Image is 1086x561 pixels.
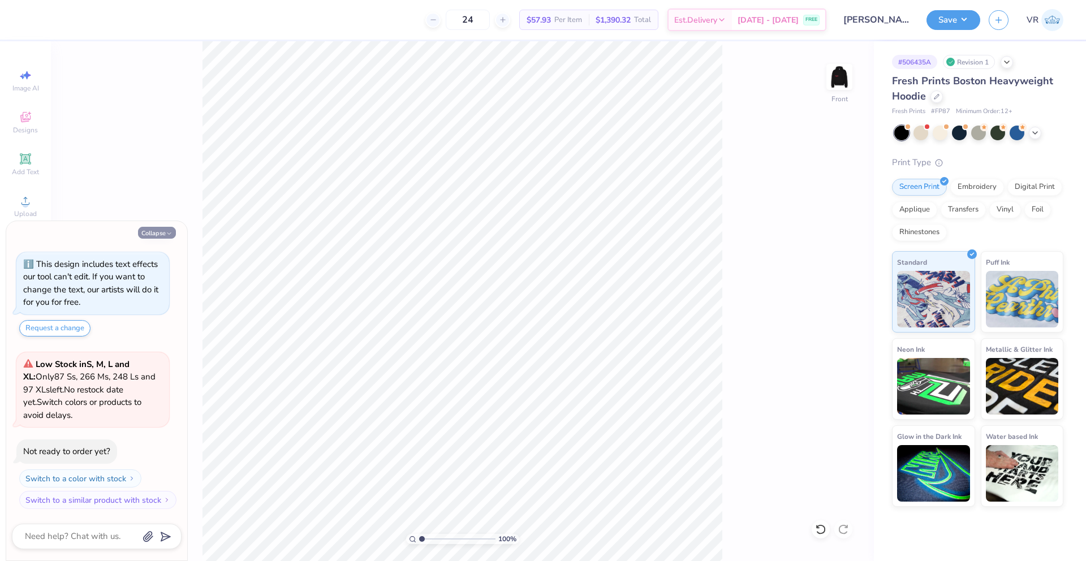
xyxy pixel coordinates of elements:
div: Not ready to order yet? [23,446,110,457]
div: Embroidery [950,179,1004,196]
img: Neon Ink [897,358,970,415]
img: Front [828,66,851,88]
span: $1,390.32 [596,14,631,26]
div: Rhinestones [892,224,947,241]
strong: Low Stock in S, M, L and XL : [23,359,130,383]
div: Front [831,94,848,104]
span: Per Item [554,14,582,26]
span: Neon Ink [897,343,925,355]
input: – – [446,10,490,30]
button: Request a change [19,320,90,336]
img: Vincent Roxas [1041,9,1063,31]
span: Standard [897,256,927,268]
span: Designs [13,126,38,135]
span: Puff Ink [986,256,1010,268]
button: Switch to a similar product with stock [19,491,176,509]
img: Standard [897,271,970,327]
span: Only 87 Ss, 266 Ms, 248 Ls and 97 XLs left. Switch colors or products to avoid delays. [23,359,156,421]
span: Upload [14,209,37,218]
span: Water based Ink [986,430,1038,442]
div: Print Type [892,156,1063,169]
div: Applique [892,201,937,218]
img: Metallic & Glitter Ink [986,358,1059,415]
span: 100 % [498,534,516,544]
span: Total [634,14,651,26]
input: Untitled Design [835,8,918,31]
span: Metallic & Glitter Ink [986,343,1053,355]
img: Water based Ink [986,445,1059,502]
span: No restock date yet. [23,384,123,408]
span: FREE [805,16,817,24]
div: Digital Print [1007,179,1062,196]
div: # 506435A [892,55,937,69]
a: VR [1027,9,1063,31]
span: VR [1027,14,1038,27]
img: Switch to a similar product with stock [163,497,170,503]
span: Est. Delivery [674,14,717,26]
span: $57.93 [527,14,551,26]
span: # FP87 [931,107,950,116]
span: Fresh Prints [892,107,925,116]
span: Minimum Order: 12 + [956,107,1012,116]
img: Puff Ink [986,271,1059,327]
span: Image AI [12,84,39,93]
span: Add Text [12,167,39,176]
div: Transfers [941,201,986,218]
span: Glow in the Dark Ink [897,430,962,442]
div: Revision 1 [943,55,995,69]
img: Switch to a color with stock [128,475,135,482]
div: Foil [1024,201,1051,218]
div: This design includes text effects our tool can't edit. If you want to change the text, our artist... [23,258,158,308]
span: Fresh Prints Boston Heavyweight Hoodie [892,74,1053,103]
button: Switch to a color with stock [19,469,141,487]
button: Save [926,10,980,30]
div: Screen Print [892,179,947,196]
span: [DATE] - [DATE] [738,14,799,26]
div: Vinyl [989,201,1021,218]
img: Glow in the Dark Ink [897,445,970,502]
button: Collapse [138,227,176,239]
